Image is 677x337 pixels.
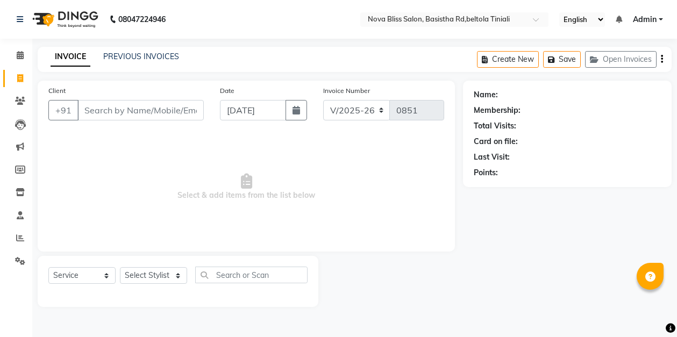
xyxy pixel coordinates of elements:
button: Open Invoices [585,51,657,68]
input: Search or Scan [195,267,308,283]
div: Card on file: [474,136,518,147]
button: +91 [48,100,79,120]
div: Total Visits: [474,120,516,132]
a: INVOICE [51,47,90,67]
button: Create New [477,51,539,68]
a: PREVIOUS INVOICES [103,52,179,61]
label: Client [48,86,66,96]
input: Search by Name/Mobile/Email/Code [77,100,204,120]
div: Last Visit: [474,152,510,163]
div: Points: [474,167,498,178]
img: logo [27,4,101,34]
div: Name: [474,89,498,101]
label: Invoice Number [323,86,370,96]
span: Select & add items from the list below [48,133,444,241]
iframe: chat widget [632,294,666,326]
div: Membership: [474,105,521,116]
button: Save [543,51,581,68]
label: Date [220,86,234,96]
span: Admin [633,14,657,25]
b: 08047224946 [118,4,166,34]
